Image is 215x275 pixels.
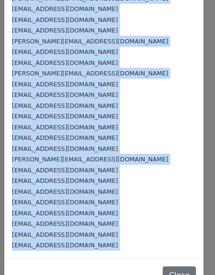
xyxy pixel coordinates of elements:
[167,229,215,275] iframe: Chat Widget
[12,199,118,206] small: [EMAIL_ADDRESS][DOMAIN_NAME]
[12,145,118,152] small: [EMAIL_ADDRESS][DOMAIN_NAME]
[12,27,118,34] small: [EMAIL_ADDRESS][DOMAIN_NAME]
[12,134,118,141] small: [EMAIL_ADDRESS][DOMAIN_NAME]
[12,156,168,163] small: [PERSON_NAME][EMAIL_ADDRESS][DOMAIN_NAME]
[12,220,118,227] small: [EMAIL_ADDRESS][DOMAIN_NAME]
[12,70,168,77] small: [PERSON_NAME][EMAIL_ADDRESS][DOMAIN_NAME]
[12,210,118,217] small: [EMAIL_ADDRESS][DOMAIN_NAME]
[12,81,118,88] small: [EMAIL_ADDRESS][DOMAIN_NAME]
[12,91,118,98] small: [EMAIL_ADDRESS][DOMAIN_NAME]
[12,59,118,66] small: [EMAIL_ADDRESS][DOMAIN_NAME]
[12,102,118,109] small: [EMAIL_ADDRESS][DOMAIN_NAME]
[12,124,118,131] small: [EMAIL_ADDRESS][DOMAIN_NAME]
[12,48,118,55] small: [EMAIL_ADDRESS][DOMAIN_NAME]
[12,5,118,12] small: [EMAIL_ADDRESS][DOMAIN_NAME]
[12,16,118,23] small: [EMAIL_ADDRESS][DOMAIN_NAME]
[12,113,118,120] small: [EMAIL_ADDRESS][DOMAIN_NAME]
[12,188,118,195] small: [EMAIL_ADDRESS][DOMAIN_NAME]
[12,177,118,184] small: [EMAIL_ADDRESS][DOMAIN_NAME]
[12,242,118,249] small: [EMAIL_ADDRESS][DOMAIN_NAME]
[12,231,118,238] small: [EMAIL_ADDRESS][DOMAIN_NAME]
[12,38,168,45] small: [PERSON_NAME][EMAIL_ADDRESS][DOMAIN_NAME]
[12,167,118,174] small: [EMAIL_ADDRESS][DOMAIN_NAME]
